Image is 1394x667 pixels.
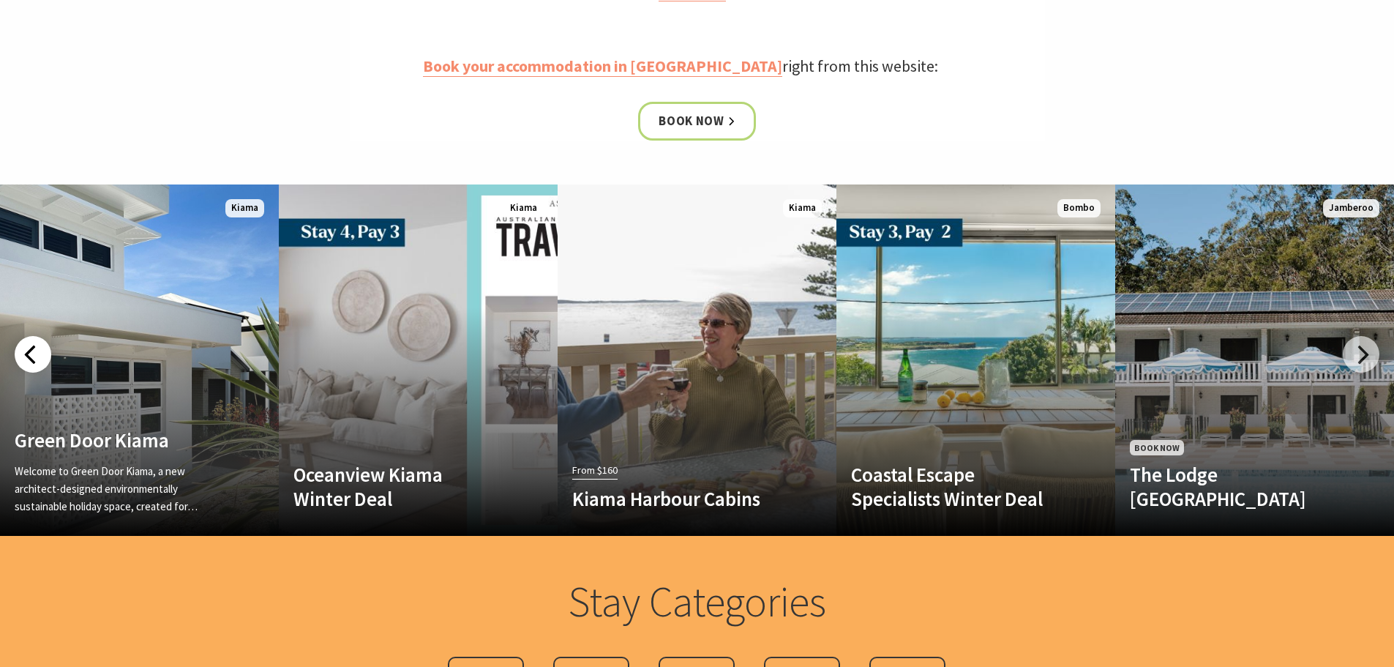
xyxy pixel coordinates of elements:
[1115,185,1394,536] a: Book Now The Lodge [GEOGRAPHIC_DATA] Jamberoo
[293,463,501,510] h4: Oceanview Kiama Winter Deal
[572,462,618,479] span: From $160
[783,199,822,217] span: Kiama
[279,185,558,536] a: Another Image Used Oceanview Kiama Winter Deal Kiama
[504,199,543,217] span: Kiama
[572,487,780,510] h4: Kiama Harbour Cabins
[558,185,836,536] a: From $160 Kiama Harbour Cabins Kiama
[638,102,756,141] a: Book now
[836,185,1115,536] a: Another Image Used Coastal Escape Specialists Winter Deal Bombo
[1323,199,1379,217] span: Jamberoo
[1130,440,1184,455] span: Book Now
[1057,199,1101,217] span: Bombo
[15,428,222,452] h4: Green Door Kiama
[423,56,782,77] a: Book your accommodation in [GEOGRAPHIC_DATA]
[411,576,984,627] h2: Stay Categories
[1130,463,1338,510] h4: The Lodge [GEOGRAPHIC_DATA]
[423,53,972,79] p: right from this website:
[225,199,264,217] span: Kiama
[15,463,222,515] p: Welcome to Green Door Kiama, a new architect-designed environmentally sustainable holiday space, ...
[851,463,1059,510] h4: Coastal Escape Specialists Winter Deal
